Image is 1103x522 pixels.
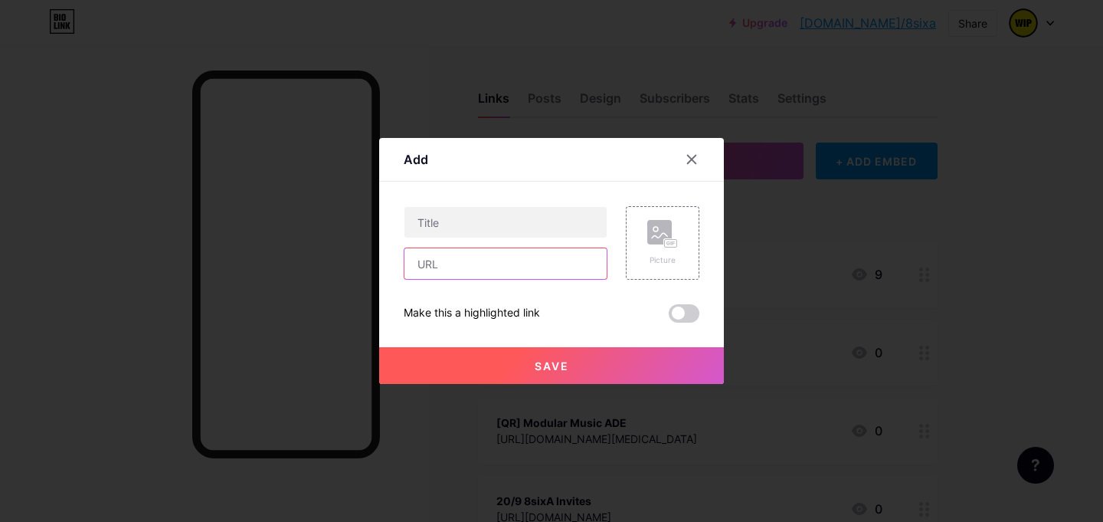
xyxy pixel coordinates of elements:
[404,304,540,323] div: Make this a highlighted link
[379,347,724,384] button: Save
[404,207,607,238] input: Title
[404,248,607,279] input: URL
[647,254,678,266] div: Picture
[535,359,569,373] span: Save
[404,150,428,169] div: Add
